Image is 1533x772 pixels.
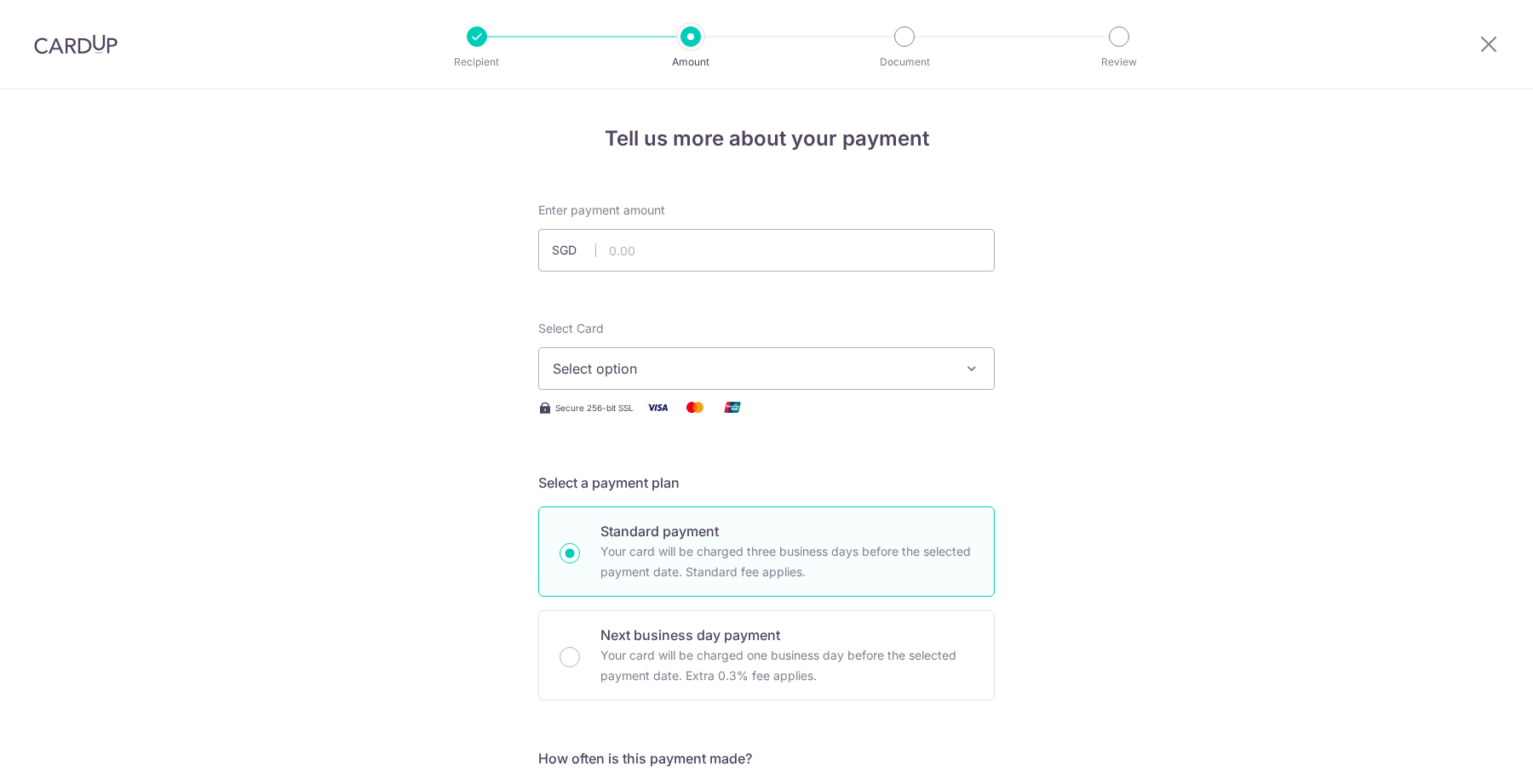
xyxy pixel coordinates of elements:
img: Mastercard [678,397,712,418]
img: Union Pay [715,397,749,418]
input: 0.00 [538,229,995,272]
p: Document [841,54,967,71]
p: Your card will be charged one business day before the selected payment date. Extra 0.3% fee applies. [600,645,973,686]
p: Your card will be charged three business days before the selected payment date. Standard fee appl... [600,541,973,582]
p: Amount [628,54,754,71]
span: Select option [553,358,950,379]
button: Select option [538,347,995,390]
span: Enter payment amount [538,202,665,219]
img: Visa [640,397,675,418]
h4: Tell us more about your payment [538,123,995,154]
span: translation missing: en.payables.payment_networks.credit_card.summary.labels.select_card [538,321,604,335]
iframe: Opens a widget where you can find more information [1423,721,1516,763]
span: SGD [552,242,596,259]
p: Standard payment [600,521,973,541]
h5: Select a payment plan [538,472,995,493]
span: Secure 256-bit SSL [555,401,634,415]
h5: How often is this payment made? [538,748,995,769]
p: Next business day payment [600,625,973,645]
img: CardUp [34,34,118,54]
p: Review [1056,54,1182,71]
p: Recipient [414,54,540,71]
